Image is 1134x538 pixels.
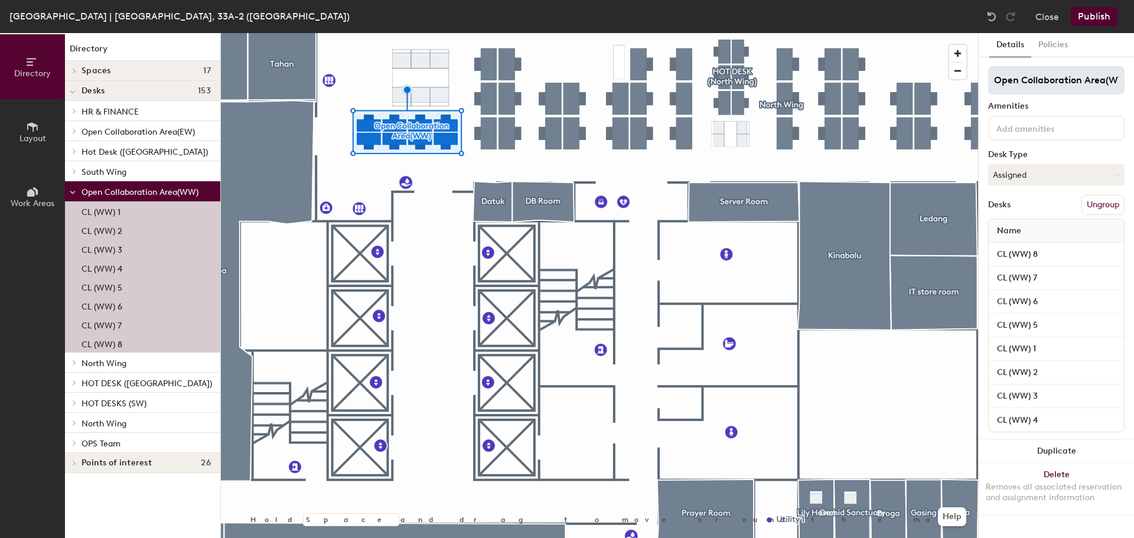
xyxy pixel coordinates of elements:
input: Unnamed desk [991,341,1122,357]
input: Unnamed desk [991,270,1122,286]
h1: Directory [65,43,220,61]
p: CL (WW) 5 [82,279,122,293]
span: South Wing [82,167,126,177]
button: DeleteRemoves all associated reservation and assignment information [979,463,1134,515]
img: Undo [986,11,998,22]
button: Duplicate [979,439,1134,463]
span: Open Collaboration Area(EW) [82,127,195,137]
p: CL (WW) 8 [82,336,122,350]
p: CL (WW) 3 [82,242,122,255]
span: 153 [198,86,211,96]
span: Hot Desk ([GEOGRAPHIC_DATA]) [82,147,208,157]
div: Amenities [988,102,1125,111]
span: Spaces [82,66,111,76]
span: Desks [82,86,105,96]
div: Desks [988,200,1011,210]
button: Details [989,33,1031,57]
span: North Wing [82,419,126,429]
input: Unnamed desk [991,388,1122,405]
button: Policies [1031,33,1075,57]
p: CL (WW) 7 [82,317,122,331]
input: Unnamed desk [991,412,1122,428]
input: Add amenities [994,120,1100,135]
div: Desk Type [988,150,1125,159]
span: North Wing [82,358,126,369]
input: Unnamed desk [991,294,1122,310]
span: HOT DESKS (SW) [82,399,146,409]
p: CL (WW) 4 [82,260,122,274]
span: Open Collaboration Area(WW) [82,187,198,197]
div: [GEOGRAPHIC_DATA] | [GEOGRAPHIC_DATA], 33A-2 ([GEOGRAPHIC_DATA]) [9,9,350,24]
span: 17 [203,66,211,76]
span: Work Areas [11,198,54,208]
p: CL (WW) 1 [82,204,120,217]
span: OPS Team [82,439,120,449]
span: HOT DESK ([GEOGRAPHIC_DATA]) [82,379,212,389]
input: Unnamed desk [991,317,1122,334]
input: Unnamed desk [991,246,1122,263]
img: Redo [1005,11,1016,22]
span: Layout [19,133,46,144]
p: CL (WW) 6 [82,298,122,312]
button: Ungroup [1081,195,1125,215]
button: Close [1035,7,1059,26]
span: Name [991,220,1027,242]
button: Assigned [988,164,1125,185]
button: Help [938,507,966,526]
span: HR & FINANCE [82,107,139,117]
span: 26 [201,458,211,468]
input: Unnamed desk [991,364,1122,381]
button: Publish [1071,7,1117,26]
div: Removes all associated reservation and assignment information [986,482,1127,503]
span: Points of interest [82,458,152,468]
span: Directory [14,69,51,79]
p: CL (WW) 2 [82,223,122,236]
